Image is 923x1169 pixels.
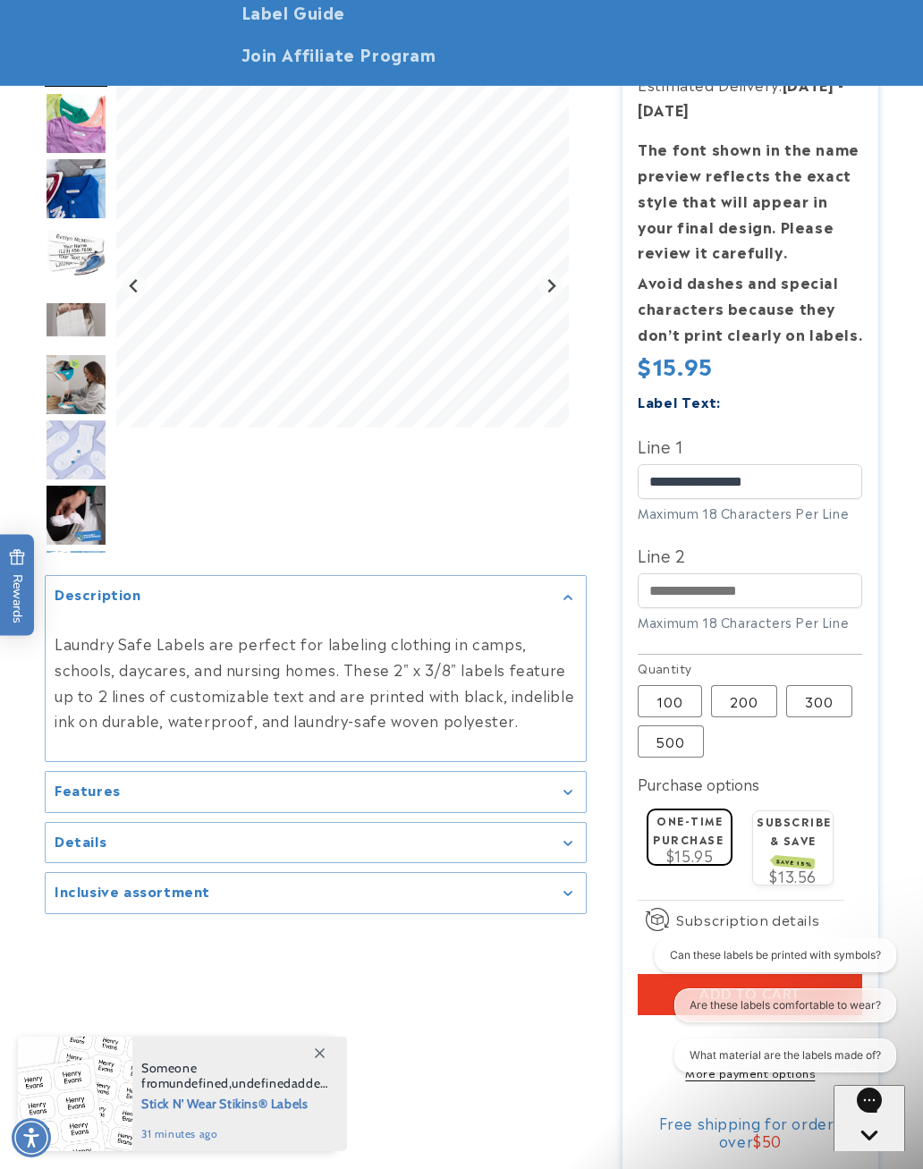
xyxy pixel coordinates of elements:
[638,725,704,758] label: 500
[45,419,107,481] img: Iron-On Labels - Label Land
[241,43,436,64] span: Join Affiliate Program
[769,865,817,886] span: $13.56
[638,613,862,631] div: Maximum 18 Characters Per Line
[55,585,141,603] h2: Description
[653,812,724,847] label: One-time purchase
[786,685,852,717] label: 300
[241,1,346,21] span: Label Guide
[762,1130,782,1151] span: 50
[45,353,107,416] img: Iron-On Labels - Label Land
[753,1130,762,1151] span: $
[666,844,714,866] span: $15.95
[638,773,759,794] label: Purchase options
[638,98,690,120] strong: [DATE]
[45,484,107,546] div: Go to slide 8
[774,855,816,869] span: SAVE 15%
[14,1026,226,1080] iframe: Sign Up via Text for Offers
[638,271,862,344] strong: Avoid dashes and special characters because they don’t print clearly on labels.
[45,157,107,220] div: Go to slide 3
[45,419,107,481] div: Go to slide 7
[45,92,107,155] img: Iron on name tags ironed to a t-shirt
[638,504,862,522] div: Maximum 18 Characters Per Line
[141,1061,328,1091] span: Someone from , added this product to their cart.
[46,576,586,616] summary: Description
[12,1118,51,1157] div: Accessibility Menu
[45,223,107,285] img: Iron-on name labels with an iron
[46,873,586,913] summary: Inclusive assortment
[55,882,210,900] h2: Inclusive assortment
[55,781,121,799] h2: Features
[638,659,693,677] legend: Quantity
[757,813,832,868] label: Subscribe & save
[45,27,587,913] media-gallery: Gallery Viewer
[169,1075,228,1091] span: undefined
[45,157,107,220] img: Iron on name labels ironed to shirt collar
[638,540,862,569] label: Line 2
[638,431,862,460] label: Line 1
[141,1091,328,1114] span: Stick N' Wear Stikins® Labels
[45,301,107,337] img: null
[711,685,777,717] label: 200
[45,288,107,351] div: Go to slide 5
[538,274,563,298] button: Next slide
[45,353,107,416] div: Go to slide 6
[46,822,586,862] summary: Details
[630,938,905,1089] iframe: Gorgias live chat conversation starters
[638,1114,862,1149] div: Free shipping for orders over
[46,772,586,812] summary: Features
[638,72,862,123] p: Estimated Delivery:
[123,274,147,298] button: Go to last slide
[9,548,26,623] span: Rewards
[45,549,107,612] div: Go to slide 9
[141,1126,328,1142] span: 31 minutes ago
[638,685,702,717] label: 100
[834,1085,905,1151] iframe: Gorgias live chat messenger
[45,223,107,285] div: Go to slide 4
[638,349,713,381] span: $15.95
[45,484,107,546] img: Iron-On Labels - Label Land
[45,549,107,612] img: Iron-On Labels - Label Land
[231,32,447,74] a: Join Affiliate Program
[638,391,721,411] label: Label Text:
[55,631,577,733] p: Laundry Safe Labels are perfect for labeling clothing in camps, schools, daycares, and nursing ho...
[232,1075,291,1091] span: undefined
[55,831,106,849] h2: Details
[45,92,107,155] div: Go to slide 2
[676,909,819,930] span: Subscription details
[638,138,859,262] strong: The font shown in the name preview reflects the exact style that will appear in your final design...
